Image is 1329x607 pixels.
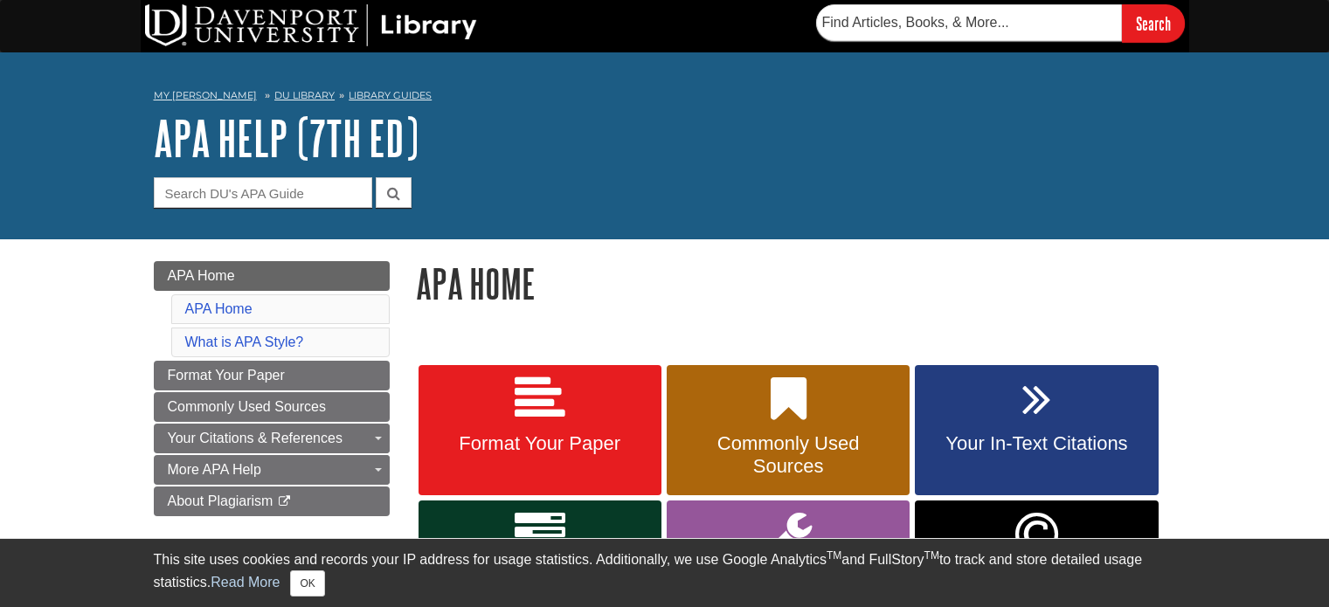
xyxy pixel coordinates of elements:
h1: APA Home [416,261,1176,306]
a: Commonly Used Sources [667,365,910,496]
input: Search [1122,4,1185,42]
a: APA Home [154,261,390,291]
span: About Plagiarism [168,493,273,508]
span: Format Your Paper [432,432,648,455]
span: Your Citations & References [168,431,343,445]
sup: TM [827,549,841,562]
a: More APA Help [154,455,390,485]
a: APA Home [185,301,253,316]
sup: TM [924,549,939,562]
img: DU Library [145,4,477,46]
span: Your In-Text Citations [928,432,1145,455]
a: What is APA Style? [185,335,304,349]
span: More APA Help [168,462,261,477]
span: Format Your Paper [168,368,285,383]
nav: breadcrumb [154,84,1176,112]
span: Commonly Used Sources [168,399,326,414]
a: Commonly Used Sources [154,392,390,422]
span: Commonly Used Sources [680,432,896,478]
a: About Plagiarism [154,486,390,516]
a: Format Your Paper [419,365,661,496]
span: APA Home [168,268,235,283]
a: Read More [211,575,280,590]
input: Search DU's APA Guide [154,177,372,208]
i: This link opens in a new window [277,496,292,507]
a: My [PERSON_NAME] [154,88,257,103]
button: Close [290,570,324,597]
a: APA Help (7th Ed) [154,111,419,165]
a: Your In-Text Citations [915,365,1158,496]
a: Format Your Paper [154,361,390,390]
a: Library Guides [349,89,432,101]
a: Your Citations & References [154,424,390,453]
div: This site uses cookies and records your IP address for usage statistics. Additionally, we use Goo... [154,549,1176,597]
input: Find Articles, Books, & More... [816,4,1122,41]
a: DU Library [274,89,335,101]
form: Searches DU Library's articles, books, and more [816,4,1185,42]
